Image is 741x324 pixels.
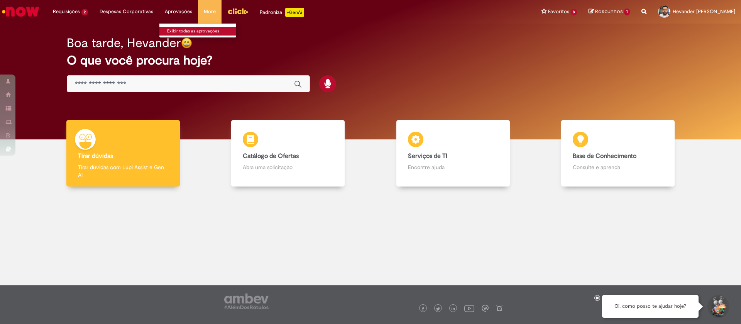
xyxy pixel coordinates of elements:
div: Padroniza [260,8,304,17]
h2: O que você procura hoje? [67,54,675,67]
a: Tirar dúvidas Tirar dúvidas com Lupi Assist e Gen Ai [41,120,206,187]
span: Despesas Corporativas [100,8,153,15]
img: logo_footer_ambev_rotulo_gray.png [224,293,269,309]
span: Requisições [53,8,80,15]
a: Catálogo de Ofertas Abra uma solicitação [206,120,371,187]
img: logo_footer_linkedin.png [452,307,455,311]
b: Serviços de TI [408,152,447,160]
b: Tirar dúvidas [78,152,113,160]
span: Rascunhos [595,8,623,15]
p: Abra uma solicitação [243,163,333,171]
img: logo_footer_naosei.png [496,305,503,312]
div: Oi, como posso te ajudar hoje? [602,295,699,318]
span: 2 [81,9,88,15]
ul: Aprovações [159,23,237,38]
p: +GenAi [285,8,304,17]
p: Consulte e aprenda [573,163,663,171]
a: Rascunhos [589,8,630,15]
img: ServiceNow [1,4,41,19]
img: click_logo_yellow_360x200.png [227,5,248,17]
img: logo_footer_workplace.png [482,305,489,312]
span: Favoritos [548,8,569,15]
p: Tirar dúvidas com Lupi Assist e Gen Ai [78,163,168,179]
b: Base de Conhecimento [573,152,636,160]
b: Catálogo de Ofertas [243,152,299,160]
span: More [204,8,216,15]
img: logo_footer_twitter.png [436,307,440,311]
a: Base de Conhecimento Consulte e aprenda [536,120,701,187]
span: 8 [571,9,577,15]
h2: Boa tarde, Hevander [67,36,181,50]
p: Encontre ajuda [408,163,498,171]
a: Exibir todas as aprovações [159,27,244,36]
a: Serviços de TI Encontre ajuda [370,120,536,187]
span: Aprovações [165,8,192,15]
button: Iniciar Conversa de Suporte [706,295,729,318]
img: logo_footer_facebook.png [421,307,425,311]
span: 1 [624,8,630,15]
img: happy-face.png [181,37,192,49]
span: Hevander [PERSON_NAME] [673,8,735,15]
img: logo_footer_youtube.png [464,303,474,313]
